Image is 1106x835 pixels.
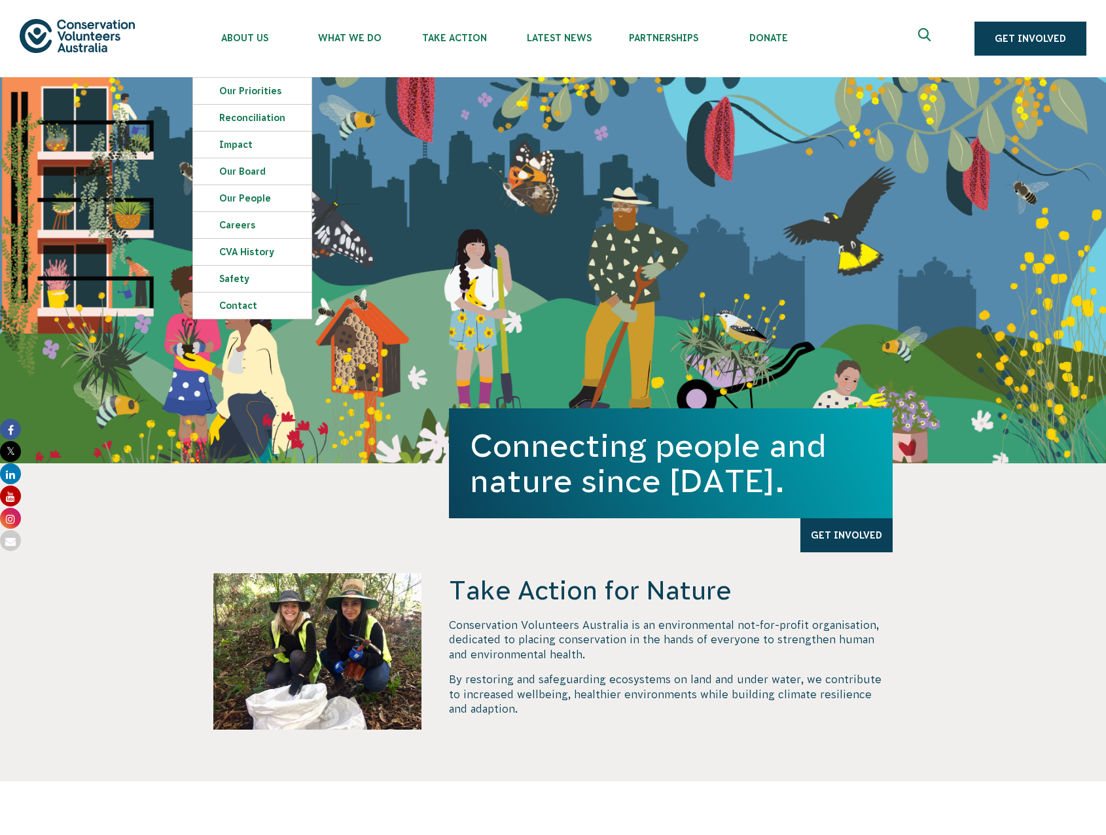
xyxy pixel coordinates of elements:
p: By restoring and safeguarding ecosystems on land and under water, we contribute to increased well... [449,672,893,716]
p: Conservation Volunteers Australia is an environmental not-for-profit organisation, dedicated to p... [449,618,893,662]
a: Safety [193,266,312,292]
span: What We Do [297,33,402,43]
a: Our People [193,185,312,211]
a: Get Involved [800,518,893,552]
a: CVA history [193,239,312,265]
a: Impact [193,132,312,158]
a: Contact [193,293,312,319]
span: About Us [192,33,297,43]
button: Expand search box Close search box [910,23,942,54]
a: Careers [193,212,312,238]
h4: Take Action for Nature [449,573,893,607]
span: Latest News [507,33,611,43]
span: Donate [716,33,821,43]
a: Reconciliation [193,105,312,131]
img: logo.svg [20,19,135,52]
h1: Connecting people and nature since [DATE]. [470,428,872,499]
span: Take Action [402,33,507,43]
a: Our Priorities [193,78,312,104]
span: Expand search box [918,28,935,49]
a: Get Involved [974,22,1086,56]
span: Partnerships [611,33,716,43]
a: Our Board [193,158,312,185]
